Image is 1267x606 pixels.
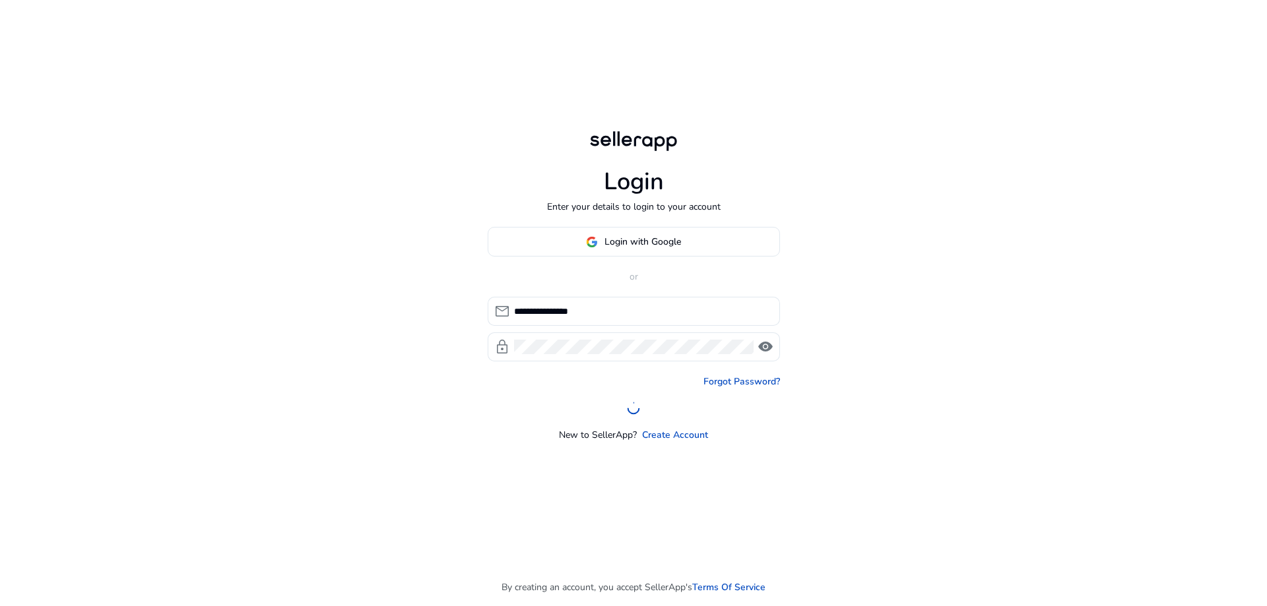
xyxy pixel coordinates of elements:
span: mail [494,303,510,319]
button: Login with Google [488,227,780,257]
p: Enter your details to login to your account [547,200,721,214]
span: lock [494,339,510,355]
img: google-logo.svg [586,236,598,248]
a: Terms Of Service [692,580,765,594]
h1: Login [604,167,664,196]
a: Create Account [642,428,708,442]
a: Forgot Password? [703,375,780,388]
p: New to SellerApp? [559,428,637,442]
span: visibility [758,339,773,355]
p: or [488,270,780,284]
span: Login with Google [604,235,681,249]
